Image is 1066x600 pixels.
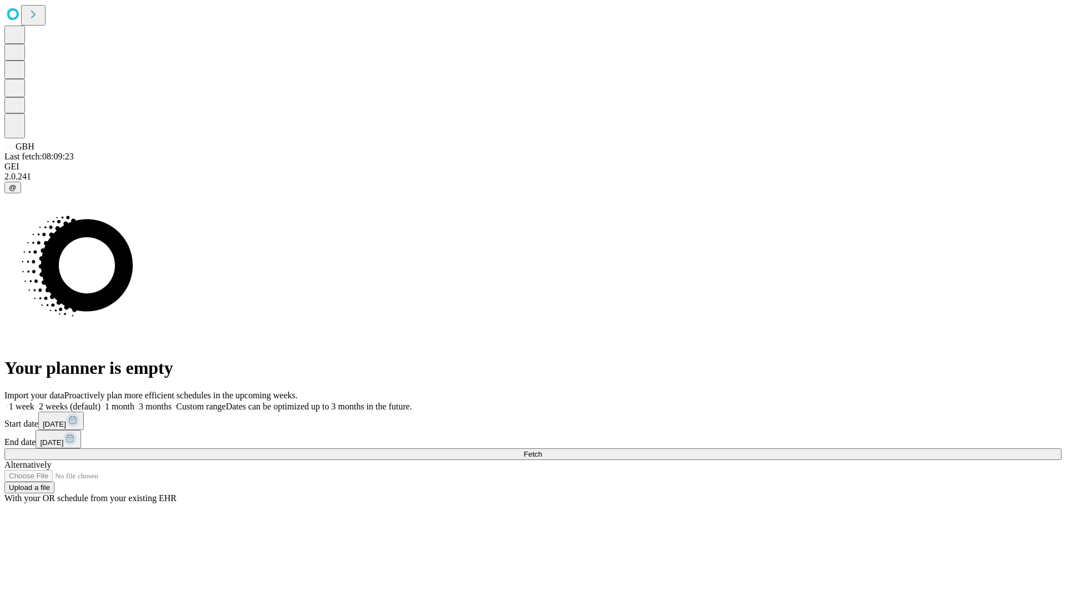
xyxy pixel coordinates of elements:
[4,430,1062,448] div: End date
[4,182,21,193] button: @
[4,493,177,503] span: With your OR schedule from your existing EHR
[4,172,1062,182] div: 2.0.241
[4,482,54,493] button: Upload a file
[105,402,134,411] span: 1 month
[36,430,81,448] button: [DATE]
[40,438,63,447] span: [DATE]
[4,152,74,161] span: Last fetch: 08:09:23
[139,402,172,411] span: 3 months
[38,412,84,430] button: [DATE]
[4,391,64,400] span: Import your data
[4,412,1062,430] div: Start date
[39,402,100,411] span: 2 weeks (default)
[176,402,225,411] span: Custom range
[16,142,34,151] span: GBH
[4,460,51,469] span: Alternatively
[43,420,66,428] span: [DATE]
[9,183,17,192] span: @
[4,358,1062,378] h1: Your planner is empty
[4,448,1062,460] button: Fetch
[64,391,298,400] span: Proactively plan more efficient schedules in the upcoming weeks.
[4,162,1062,172] div: GEI
[226,402,412,411] span: Dates can be optimized up to 3 months in the future.
[9,402,34,411] span: 1 week
[524,450,542,458] span: Fetch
